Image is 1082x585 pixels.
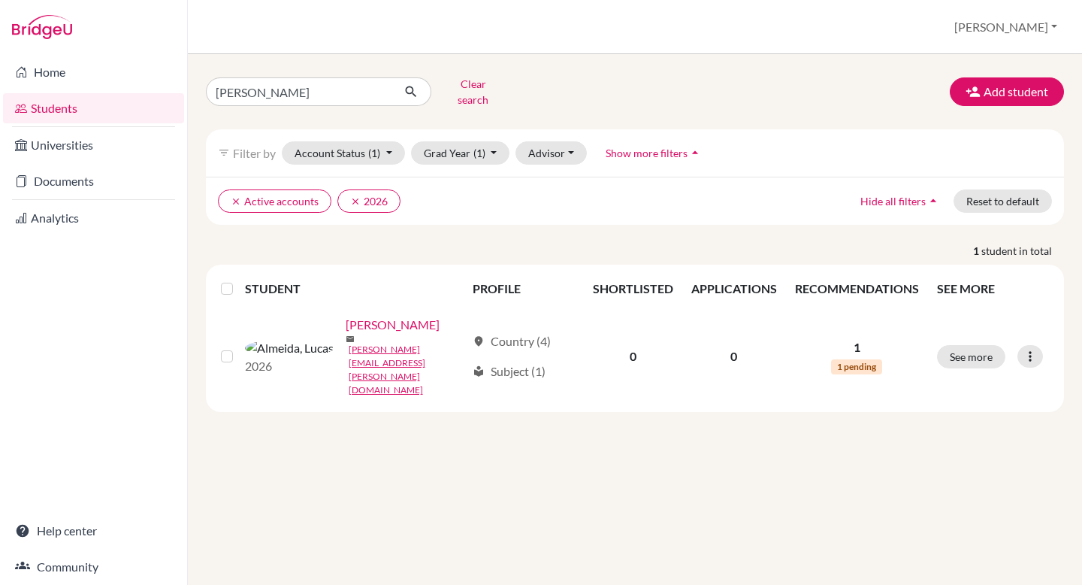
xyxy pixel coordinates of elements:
span: Filter by [233,146,276,160]
button: Clear search [431,72,515,111]
strong: 1 [973,243,981,259]
th: APPLICATIONS [682,271,786,307]
a: [PERSON_NAME][EMAIL_ADDRESS][PERSON_NAME][DOMAIN_NAME] [349,343,466,397]
a: Community [3,552,184,582]
td: 0 [682,307,786,406]
th: RECOMMENDATIONS [786,271,928,307]
a: Students [3,93,184,123]
span: mail [346,335,355,344]
button: Show more filtersarrow_drop_up [593,141,715,165]
button: clearActive accounts [218,189,331,213]
img: Bridge-U [12,15,72,39]
th: SEE MORE [928,271,1058,307]
button: Reset to default [954,189,1052,213]
i: arrow_drop_up [688,145,703,160]
a: Universities [3,130,184,160]
i: clear [231,196,241,207]
a: [PERSON_NAME] [346,316,440,334]
span: (1) [368,147,380,159]
img: Almeida, Lucas [245,339,334,357]
span: Hide all filters [860,195,926,208]
span: local_library [473,365,485,377]
button: Add student [950,77,1064,106]
span: 1 pending [831,359,882,374]
th: SHORTLISTED [584,271,682,307]
i: arrow_drop_up [926,193,941,208]
th: PROFILE [464,271,584,307]
td: 0 [584,307,682,406]
span: Show more filters [606,147,688,159]
a: Home [3,57,184,87]
i: clear [350,196,361,207]
th: STUDENT [245,271,464,307]
input: Find student by name... [206,77,392,106]
button: See more [937,345,1005,368]
span: student in total [981,243,1064,259]
p: 2026 [245,357,334,375]
i: filter_list [218,147,230,159]
div: Subject (1) [473,362,546,380]
button: Advisor [515,141,587,165]
a: Analytics [3,203,184,233]
div: Country (4) [473,332,551,350]
span: location_on [473,335,485,347]
a: Documents [3,166,184,196]
button: clear2026 [337,189,400,213]
p: 1 [795,338,919,356]
button: Hide all filtersarrow_drop_up [848,189,954,213]
span: (1) [473,147,485,159]
button: [PERSON_NAME] [948,13,1064,41]
button: Account Status(1) [282,141,405,165]
a: Help center [3,516,184,546]
button: Grad Year(1) [411,141,510,165]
